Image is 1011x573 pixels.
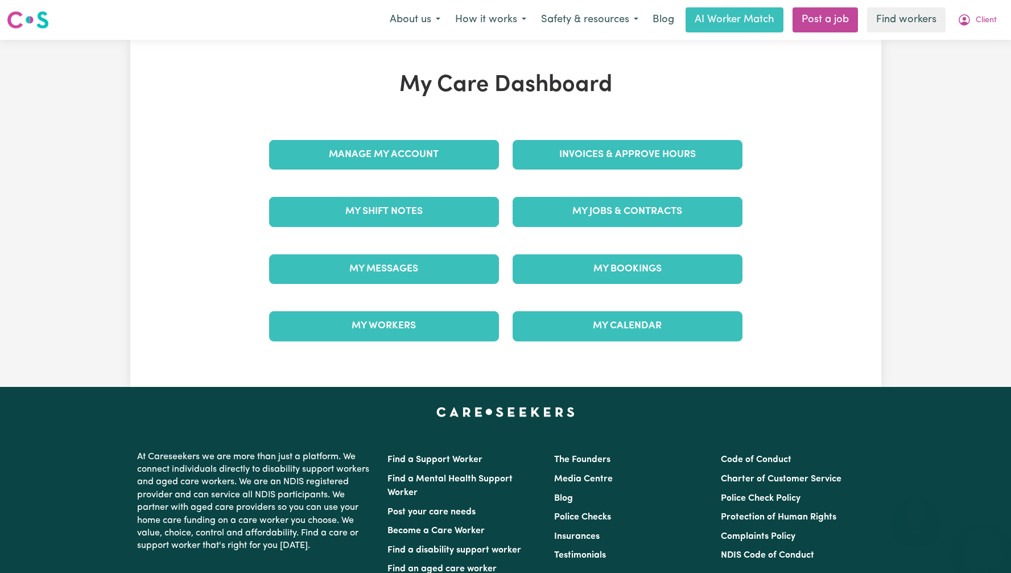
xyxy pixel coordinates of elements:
[950,8,1004,32] button: My Account
[387,546,521,555] a: Find a disability support worker
[554,455,610,464] a: The Founders
[387,526,485,535] a: Become a Care Worker
[137,446,374,557] p: At Careseekers we are more than just a platform. We connect individuals directly to disability su...
[721,494,800,503] a: Police Check Policy
[793,7,858,32] a: Post a job
[513,311,742,341] a: My Calendar
[269,197,499,226] a: My Shift Notes
[554,532,600,541] a: Insurances
[554,494,573,503] a: Blog
[534,8,646,32] button: Safety & resources
[554,513,611,522] a: Police Checks
[513,197,742,226] a: My Jobs & Contracts
[867,7,946,32] a: Find workers
[976,14,997,27] span: Client
[7,10,49,30] img: Careseekers logo
[721,513,836,522] a: Protection of Human Rights
[269,140,499,170] a: Manage My Account
[554,551,606,560] a: Testimonials
[387,455,482,464] a: Find a Support Worker
[721,551,814,560] a: NDIS Code of Conduct
[269,254,499,284] a: My Messages
[382,8,448,32] button: About us
[554,475,613,484] a: Media Centre
[7,7,49,33] a: Careseekers logo
[905,500,927,523] iframe: Close message
[513,140,742,170] a: Invoices & Approve Hours
[269,311,499,341] a: My Workers
[387,508,476,517] a: Post your care needs
[721,532,795,541] a: Complaints Policy
[387,475,513,497] a: Find a Mental Health Support Worker
[513,254,742,284] a: My Bookings
[965,527,1002,564] iframe: Button to launch messaging window
[721,455,791,464] a: Code of Conduct
[721,475,841,484] a: Charter of Customer Service
[646,7,681,32] a: Blog
[448,8,534,32] button: How it works
[686,7,783,32] a: AI Worker Match
[262,72,749,99] h1: My Care Dashboard
[436,407,575,417] a: Careseekers home page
